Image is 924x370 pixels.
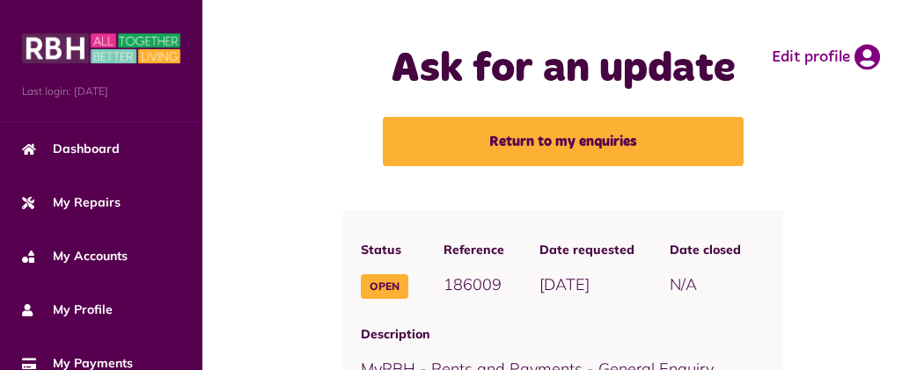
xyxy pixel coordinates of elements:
[286,44,840,95] h1: Ask for an update
[670,241,741,259] span: Date closed
[539,241,634,259] span: Date requested
[22,247,128,265] span: My Accounts
[22,31,180,66] img: MyRBH
[22,83,180,99] span: Last login: [DATE]
[22,140,120,158] span: Dashboard
[22,301,113,319] span: My Profile
[361,241,408,259] span: Status
[444,274,502,294] span: 186009
[383,117,744,166] a: Return to my enquiries
[539,274,590,294] span: [DATE]
[670,274,697,294] span: N/A
[444,241,504,259] span: Reference
[22,193,121,212] span: My Repairs
[361,325,766,344] span: Description
[772,44,880,70] a: Edit profile
[361,274,408,299] span: Open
